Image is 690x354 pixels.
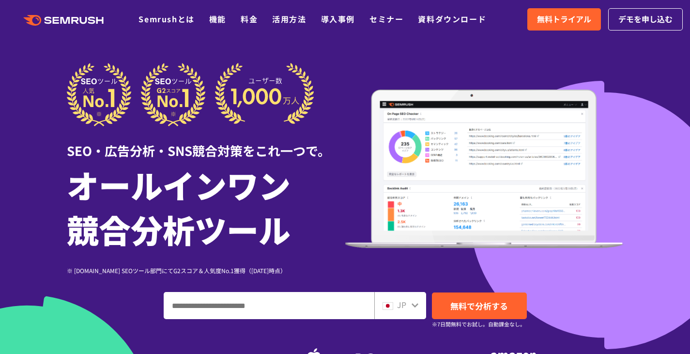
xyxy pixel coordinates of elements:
[432,320,525,329] small: ※7日間無料でお試し。自動課金なし。
[209,13,226,25] a: 機能
[369,13,403,25] a: セミナー
[272,13,306,25] a: 活用方法
[138,13,194,25] a: Semrushとは
[608,8,683,31] a: デモを申し込む
[67,126,345,160] div: SEO・広告分析・SNS競合対策をこれ一つで。
[67,162,345,251] h1: オールインワン 競合分析ツール
[527,8,601,31] a: 無料トライアル
[418,13,486,25] a: 資料ダウンロード
[164,292,374,319] input: ドメイン、キーワードまたはURLを入力してください
[450,300,508,312] span: 無料で分析する
[432,292,527,319] a: 無料で分析する
[537,13,591,26] span: 無料トライアル
[321,13,355,25] a: 導入事例
[618,13,673,26] span: デモを申し込む
[241,13,258,25] a: 料金
[397,299,406,310] span: JP
[67,266,345,275] div: ※ [DOMAIN_NAME] SEOツール部門にてG2スコア＆人気度No.1獲得（[DATE]時点）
